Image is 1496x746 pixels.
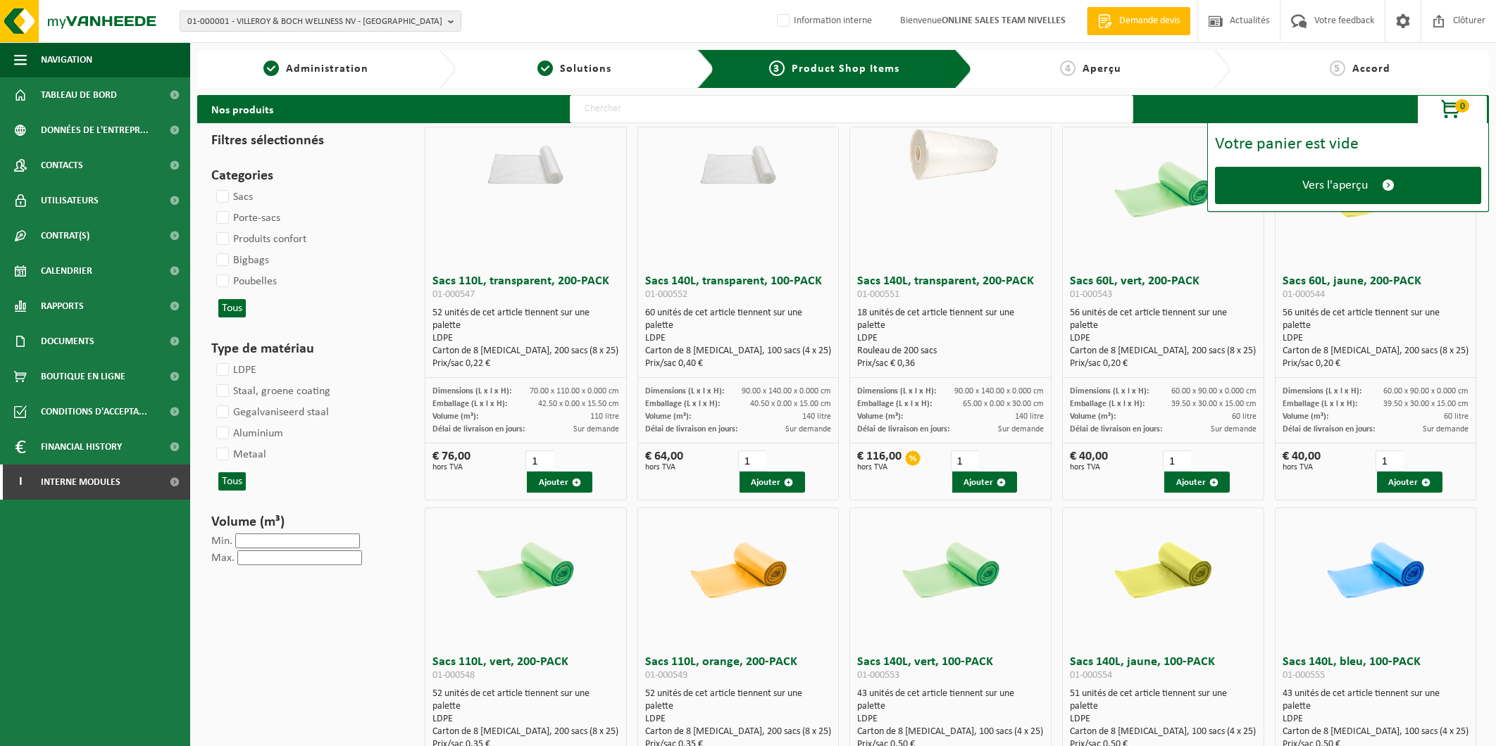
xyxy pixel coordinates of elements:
span: 01-000552 [645,289,687,300]
div: Prix/sac € 0,36 [857,358,1044,370]
div: LDPE [857,332,1044,345]
button: Ajouter [740,472,805,493]
img: 01-000555 [1316,508,1435,628]
img: 01-000554 [1103,508,1223,628]
div: 56 unités de cet article tiennent sur une palette [1070,307,1257,370]
span: hors TVA [1283,463,1321,472]
span: Contacts [41,148,83,183]
label: Metaal [213,444,266,465]
div: € 76,00 [432,450,470,472]
span: Utilisateurs [41,183,99,218]
span: Emballage (L x l x H): [1283,400,1357,408]
span: 140 litre [802,412,831,421]
div: Votre panier est vide [1215,136,1481,153]
label: Information interne [774,11,872,32]
span: Contrat(s) [41,218,89,253]
div: € 40,00 [1283,450,1321,472]
div: 52 unités de cet article tiennent sur une palette [432,307,619,370]
h3: Type de matériau [211,339,399,360]
span: Calendrier [41,253,92,289]
span: 90.00 x 140.00 x 0.000 cm [742,387,831,396]
h3: Sacs 140L, vert, 100-PACK [857,656,1044,684]
input: Chercher [570,95,1133,123]
button: 0 [1417,95,1488,123]
div: Carton de 8 [MEDICAL_DATA], 200 sacs (8 x 25) [432,345,619,358]
span: Sur demande [1211,425,1257,434]
span: 42.50 x 0.00 x 15.50 cm [538,400,619,408]
span: Dimensions (L x l x H): [1283,387,1361,396]
div: Carton de 8 [MEDICAL_DATA], 200 sacs (8 x 25) [1070,345,1257,358]
span: Dimensions (L x l x H): [857,387,936,396]
div: Prix/sac 0,20 € [1070,358,1257,370]
span: 01-000554 [1070,670,1112,681]
label: Bigbags [213,250,269,271]
div: Prix/sac 0,22 € [432,358,619,370]
input: 1 [738,450,766,472]
a: Vers l'aperçu [1215,167,1481,204]
h3: Sacs 140L, jaune, 100-PACK [1070,656,1257,684]
span: Emballage (L x l x H): [857,400,932,408]
img: 01-000548 [466,508,585,628]
span: 65.00 x 0.00 x 30.00 cm [963,400,1044,408]
span: Délai de livraison en jours: [1283,425,1375,434]
label: Max. [211,552,235,564]
span: 0 [1455,99,1469,113]
span: Dimensions (L x l x H): [645,387,724,396]
label: Sacs [213,186,253,208]
span: Emballage (L x l x H): [645,400,720,408]
span: Délai de livraison en jours: [645,425,737,434]
div: Prix/sac 0,40 € [645,358,832,370]
div: Carton de 8 [MEDICAL_DATA], 100 sacs (4 x 25) [645,345,832,358]
button: 01-000001 - VILLEROY & BOCH WELLNESS NV - [GEOGRAPHIC_DATA] [180,11,461,32]
span: 01-000544 [1283,289,1325,300]
input: 1 [951,450,979,472]
span: 01-000543 [1070,289,1112,300]
span: 110 litre [590,412,619,421]
div: 60 unités de cet article tiennent sur une palette [645,307,832,370]
span: Volume (m³): [857,412,903,421]
a: 2Solutions [463,61,686,77]
span: 01-000001 - VILLEROY & BOCH WELLNESS NV - [GEOGRAPHIC_DATA] [187,11,442,32]
span: Dimensions (L x l x H): [432,387,511,396]
h3: Sacs 140L, transparent, 100-PACK [645,275,832,303]
div: LDPE [645,332,832,345]
span: 2 [537,61,553,76]
button: Ajouter [1164,472,1230,493]
span: 01-000551 [857,289,899,300]
img: 01-000553 [891,508,1011,628]
span: I [14,464,27,500]
a: 3Product Shop Items [725,61,945,77]
button: Tous [218,299,246,317]
input: 1 [1163,450,1191,472]
button: Tous [218,472,246,491]
div: € 40,00 [1070,450,1108,472]
h3: Sacs 110L, vert, 200-PACK [432,656,619,684]
span: Données de l'entrepr... [41,113,149,148]
span: 01-000549 [645,670,687,681]
h3: Sacs 110L, transparent, 200-PACK [432,275,619,303]
span: Volume (m³): [645,412,691,421]
span: Délai de livraison en jours: [857,425,949,434]
span: Tableau de bord [41,77,117,113]
div: LDPE [645,713,832,726]
span: Sur demande [785,425,831,434]
span: 01-000555 [1283,670,1325,681]
span: Délai de livraison en jours: [432,425,525,434]
span: 39.50 x 30.00 x 15.00 cm [1383,400,1469,408]
div: LDPE [432,332,619,345]
div: 18 unités de cet article tiennent sur une palette [857,307,1044,370]
span: 1 [263,61,279,76]
span: 01-000548 [432,670,475,681]
span: Volume (m³): [1283,412,1328,421]
h3: Sacs 140L, bleu, 100-PACK [1283,656,1469,684]
span: Sur demande [1423,425,1469,434]
span: 140 litre [1015,412,1044,421]
span: Aperçu [1083,63,1121,75]
label: Gegalvaniseerd staal [213,402,329,423]
span: Emballage (L x l x H): [1070,400,1145,408]
span: Sur demande [998,425,1044,434]
span: hors TVA [1070,463,1108,472]
a: Demande devis [1087,7,1190,35]
label: Porte-sacs [213,208,280,229]
span: Conditions d'accepta... [41,394,147,429]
